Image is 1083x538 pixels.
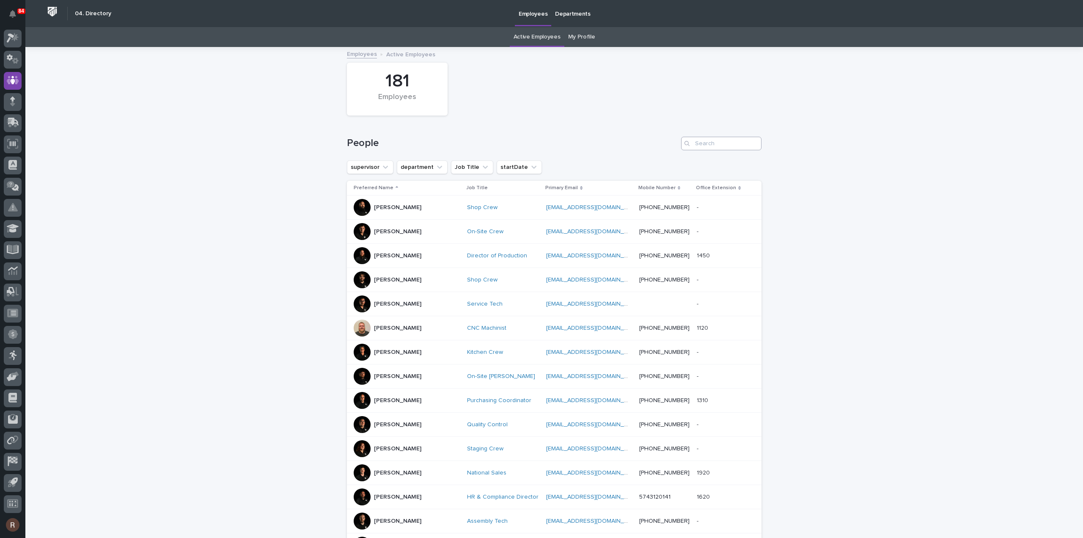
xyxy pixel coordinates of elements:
[546,301,642,307] a: [EMAIL_ADDRESS][DOMAIN_NAME]
[347,268,761,292] tr: [PERSON_NAME]Shop Crew [EMAIL_ADDRESS][DOMAIN_NAME] [PHONE_NUMBER]--
[639,204,690,210] a: [PHONE_NUMBER]
[467,301,503,308] a: Service Tech
[546,397,642,403] a: [EMAIL_ADDRESS][DOMAIN_NAME]
[546,518,642,524] a: [EMAIL_ADDRESS][DOMAIN_NAME]
[347,461,761,485] tr: [PERSON_NAME]National Sales [EMAIL_ADDRESS][DOMAIN_NAME] [PHONE_NUMBER]19201920
[467,469,506,477] a: National Sales
[354,183,393,193] p: Preferred Name
[347,389,761,413] tr: [PERSON_NAME]Purchasing Coordinator [EMAIL_ADDRESS][DOMAIN_NAME] [PHONE_NUMBER]13101310
[19,8,24,14] p: 84
[374,276,421,284] p: [PERSON_NAME]
[639,229,690,235] a: [PHONE_NUMBER]
[546,253,642,259] a: [EMAIL_ADDRESS][DOMAIN_NAME]
[546,446,642,452] a: [EMAIL_ADDRESS][DOMAIN_NAME]
[546,325,642,331] a: [EMAIL_ADDRESS][DOMAIN_NAME]
[374,228,421,235] p: [PERSON_NAME]
[467,252,527,259] a: Director of Production
[639,518,690,524] a: [PHONE_NUMBER]
[347,485,761,509] tr: [PERSON_NAME]HR & Compliance Director [EMAIL_ADDRESS][DOMAIN_NAME] 574312014116201620
[639,373,690,379] a: [PHONE_NUMBER]
[374,445,421,452] p: [PERSON_NAME]
[467,325,506,332] a: CNC Machinist
[347,220,761,244] tr: [PERSON_NAME]On-Site Crew [EMAIL_ADDRESS][DOMAIN_NAME] [PHONE_NUMBER]--
[639,397,690,403] a: [PHONE_NUMBER]
[347,364,761,389] tr: [PERSON_NAME]On-Site [PERSON_NAME] [EMAIL_ADDRESS][DOMAIN_NAME] [PHONE_NUMBER]--
[639,253,690,259] a: [PHONE_NUMBER]
[374,373,421,380] p: [PERSON_NAME]
[697,202,700,211] p: -
[639,446,690,452] a: [PHONE_NUMBER]
[347,160,393,174] button: supervisor
[347,244,761,268] tr: [PERSON_NAME]Director of Production [EMAIL_ADDRESS][DOMAIN_NAME] [PHONE_NUMBER]14501450
[361,71,433,92] div: 181
[697,468,712,477] p: 1920
[467,228,503,235] a: On-Site Crew
[697,299,700,308] p: -
[546,349,642,355] a: [EMAIL_ADDRESS][DOMAIN_NAME]
[467,204,498,211] a: Shop Crew
[546,373,642,379] a: [EMAIL_ADDRESS][DOMAIN_NAME]
[4,516,22,534] button: users-avatar
[639,277,690,283] a: [PHONE_NUMBER]
[696,183,736,193] p: Office Extension
[546,494,642,500] a: [EMAIL_ADDRESS][DOMAIN_NAME]
[639,349,690,355] a: [PHONE_NUMBER]
[697,251,712,259] p: 1450
[639,422,690,428] a: [PHONE_NUMBER]
[347,137,678,149] h1: People
[467,445,503,452] a: Staging Crew
[697,275,700,284] p: -
[638,183,676,193] p: Mobile Number
[697,419,700,428] p: -
[467,276,498,284] a: Shop Crew
[11,10,22,24] div: Notifications84
[347,413,761,437] tr: [PERSON_NAME]Quality Control [EMAIL_ADDRESS][DOMAIN_NAME] [PHONE_NUMBER]--
[374,349,421,356] p: [PERSON_NAME]
[467,349,503,356] a: Kitchen Crew
[514,27,561,47] a: Active Employees
[467,397,531,404] a: Purchasing Coordinator
[374,421,421,428] p: [PERSON_NAME]
[546,470,642,476] a: [EMAIL_ADDRESS][DOMAIN_NAME]
[374,204,421,211] p: [PERSON_NAME]
[75,10,111,17] h2: 04. Directory
[639,325,690,331] a: [PHONE_NUMBER]
[681,137,761,150] input: Search
[374,397,421,404] p: [PERSON_NAME]
[639,494,671,500] a: 5743120141
[374,469,421,477] p: [PERSON_NAME]
[467,373,535,380] a: On-Site [PERSON_NAME]
[545,183,578,193] p: Primary Email
[697,395,710,404] p: 1310
[361,93,433,110] div: Employees
[347,437,761,461] tr: [PERSON_NAME]Staging Crew [EMAIL_ADDRESS][DOMAIN_NAME] [PHONE_NUMBER]--
[497,160,542,174] button: startDate
[697,371,700,380] p: -
[697,323,710,332] p: 1120
[347,509,761,533] tr: [PERSON_NAME]Assembly Tech [EMAIL_ADDRESS][DOMAIN_NAME] [PHONE_NUMBER]--
[347,196,761,220] tr: [PERSON_NAME]Shop Crew [EMAIL_ADDRESS][DOMAIN_NAME] [PHONE_NUMBER]--
[568,27,595,47] a: My Profile
[386,49,435,58] p: Active Employees
[697,516,700,525] p: -
[697,444,700,452] p: -
[467,518,508,525] a: Assembly Tech
[374,494,421,501] p: [PERSON_NAME]
[697,492,712,501] p: 1620
[466,183,488,193] p: Job Title
[374,518,421,525] p: [PERSON_NAME]
[347,316,761,340] tr: [PERSON_NAME]CNC Machinist [EMAIL_ADDRESS][DOMAIN_NAME] [PHONE_NUMBER]11201120
[546,277,642,283] a: [EMAIL_ADDRESS][DOMAIN_NAME]
[4,5,22,23] button: Notifications
[546,422,642,428] a: [EMAIL_ADDRESS][DOMAIN_NAME]
[467,494,539,501] a: HR & Compliance Director
[467,421,508,428] a: Quality Control
[397,160,448,174] button: department
[546,204,642,210] a: [EMAIL_ADDRESS][DOMAIN_NAME]
[347,49,377,58] a: Employees
[44,4,60,19] img: Workspace Logo
[639,470,690,476] a: [PHONE_NUMBER]
[347,340,761,364] tr: [PERSON_NAME]Kitchen Crew [EMAIL_ADDRESS][DOMAIN_NAME] [PHONE_NUMBER]--
[451,160,493,174] button: Job Title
